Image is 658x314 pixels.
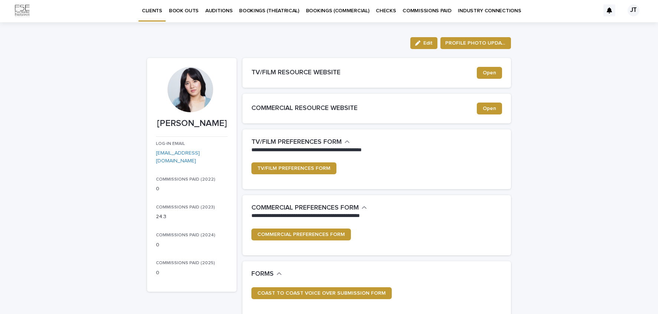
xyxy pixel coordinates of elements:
span: Open [483,106,496,111]
h2: COMMERCIAL RESOURCE WEBSITE [251,104,477,113]
div: JT [628,4,639,16]
a: Open [477,67,502,79]
span: COMMISSIONS PAID (2023) [156,205,215,210]
h2: TV/FILM RESOURCE WEBSITE [251,69,477,77]
p: 0 [156,185,228,193]
span: COMMISSIONS PAID (2022) [156,177,215,182]
p: 24.3 [156,213,228,221]
button: TV/FILM PREFERENCES FORM [251,138,350,146]
span: COMMISSIONS PAID (2024) [156,233,215,237]
a: COAST TO COAST VOICE OVER SUBMISSION FORM [251,287,392,299]
img: Km9EesSdRbS9ajqhBzyo [15,3,30,18]
p: [PERSON_NAME] [156,118,228,129]
span: TV/FILM PREFERENCES FORM [257,166,330,171]
button: Edit [410,37,437,49]
p: 0 [156,241,228,249]
span: COMMISSIONS PAID (2025) [156,261,215,265]
h2: TV/FILM PREFERENCES FORM [251,138,342,146]
a: [EMAIL_ADDRESS][DOMAIN_NAME] [156,150,200,164]
button: FORMS [251,270,282,278]
button: PROFILE PHOTO UPDATE [440,37,511,49]
h2: COMMERCIAL PREFERENCES FORM [251,204,359,212]
p: 0 [156,269,228,277]
a: Open [477,103,502,114]
a: COMMERCIAL PREFERENCES FORM [251,229,351,240]
h2: FORMS [251,270,274,278]
span: Edit [423,41,433,46]
button: COMMERCIAL PREFERENCES FORM [251,204,367,212]
span: COMMERCIAL PREFERENCES FORM [257,232,345,237]
span: PROFILE PHOTO UPDATE [445,39,506,47]
span: LOG-IN EMAIL [156,142,185,146]
span: COAST TO COAST VOICE OVER SUBMISSION FORM [257,291,386,296]
span: Open [483,70,496,75]
a: TV/FILM PREFERENCES FORM [251,162,336,174]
